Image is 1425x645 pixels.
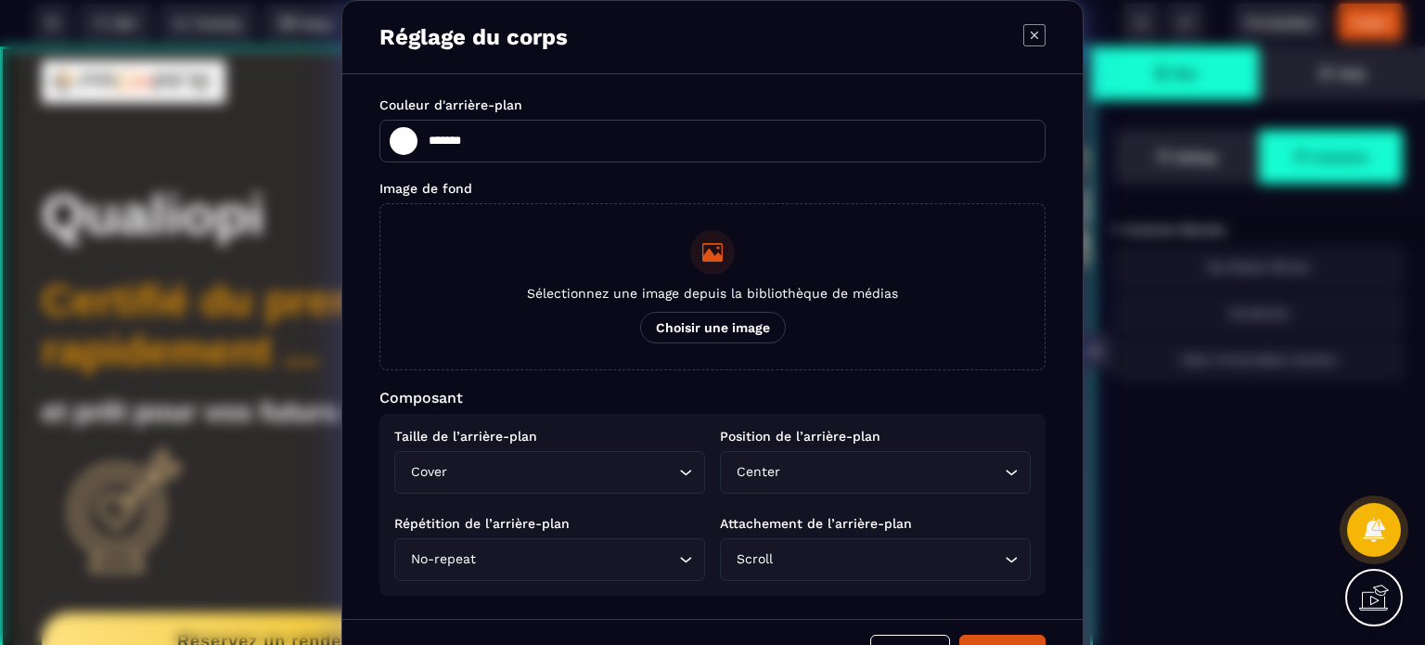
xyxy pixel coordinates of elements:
button: Sélectionnez une image depuis la bibliothèque de médiasChoisir une image [379,203,1046,370]
p: Couleur d'arrière-plan [379,97,1046,112]
input: Search for option [784,462,1000,483]
p: Image de fond [379,181,1046,196]
span: Choisir une image [640,312,786,343]
p: Position de l’arrière-plan [720,429,1031,444]
p: Composant [379,389,1046,406]
div: Search for option [720,451,1031,494]
div: Search for option [394,538,705,581]
input: Search for option [777,549,1000,570]
div: Search for option [720,538,1031,581]
p: Réglage du corps [379,24,568,50]
span: Cover [406,462,451,483]
input: Search for option [480,549,674,570]
p: Attachement de l’arrière-plan [720,516,1031,531]
p: Taille de l’arrière-plan [394,429,705,444]
span: No-repeat [406,549,480,570]
b: et prêt pour vos futurs audits [42,350,429,381]
span: Scroll [732,549,777,570]
img: 184210e047c06fd5bc12ddb28e3bbffc_Cible.png [42,386,199,543]
p: Répétition de l’arrière-plan [394,516,705,531]
span: Center [732,462,784,483]
div: Search for option [394,451,705,494]
button: Réservez un rendez-vous [42,566,535,623]
img: b5475c5d0e2a59ebc1ed9ffe94b13938_Sablier.png [708,88,949,450]
b: Certifié du premier coup, rapidement ... [42,230,546,329]
h1: Qualiopi [42,136,644,210]
span: Sélectionnez une image depuis la bibliothèque de médias [527,286,898,301]
text: [EMAIL_ADDRESS][DOMAIN_NAME] [450,19,1051,50]
img: 92ef1b41aa5dc875a9f0b1580ab26380_Logo_Proxiane_Final.png [42,14,225,57]
input: Search for option [451,462,674,483]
